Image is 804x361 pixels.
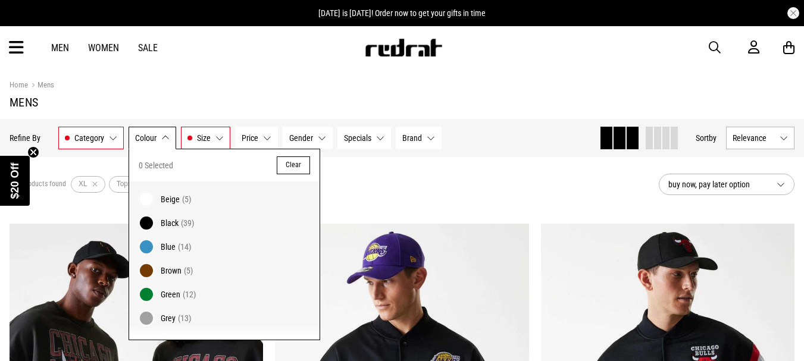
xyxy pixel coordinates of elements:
button: Clear [277,156,310,174]
span: 0 Selected [139,158,173,172]
span: Beige [161,194,180,204]
a: Women [88,42,119,54]
a: Sale [138,42,158,54]
span: Brown [161,266,182,275]
p: Refine By [10,133,40,143]
button: Price [235,127,278,149]
button: Size [181,127,230,149]
span: (12) [183,290,196,299]
button: Relevance [726,127,794,149]
button: Remove filter [87,176,102,193]
span: Price [242,133,258,143]
span: [DATE] is [DATE]! Order now to get your gifts in time [318,8,486,18]
button: Gender [283,127,333,149]
h1: Mens [10,95,794,109]
span: Size [197,133,211,143]
button: buy now, pay later option [659,174,794,195]
span: Brand [402,133,422,143]
span: Relevance [733,133,775,143]
div: Colour [129,149,320,340]
span: 110 products found [10,180,66,189]
span: Specials [344,133,371,143]
span: by [709,133,717,143]
span: $20 Off [9,162,21,199]
button: Specials [337,127,391,149]
span: (13) [178,313,191,323]
span: Black [161,218,179,228]
span: (5) [182,194,191,204]
img: Redrat logo [364,39,443,56]
span: Maroon [161,337,186,347]
a: Men [51,42,69,54]
span: Blue [161,242,176,252]
span: (5) [184,266,193,275]
button: Colour [129,127,176,149]
span: Category [74,133,104,143]
span: buy now, pay later option [668,177,767,192]
span: XL [79,180,87,188]
button: Sortby [696,131,717,145]
a: Home [10,80,28,89]
span: Grey [161,313,176,323]
span: Colour [135,133,157,143]
span: Green [161,290,180,299]
a: Mens [28,80,54,92]
span: Tops [117,180,132,188]
span: (14) [178,242,191,252]
span: (1) [189,337,198,347]
button: Brand [396,127,442,149]
button: Category [58,127,124,149]
button: Close teaser [27,146,39,158]
span: (39) [181,218,194,228]
span: Gender [289,133,313,143]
